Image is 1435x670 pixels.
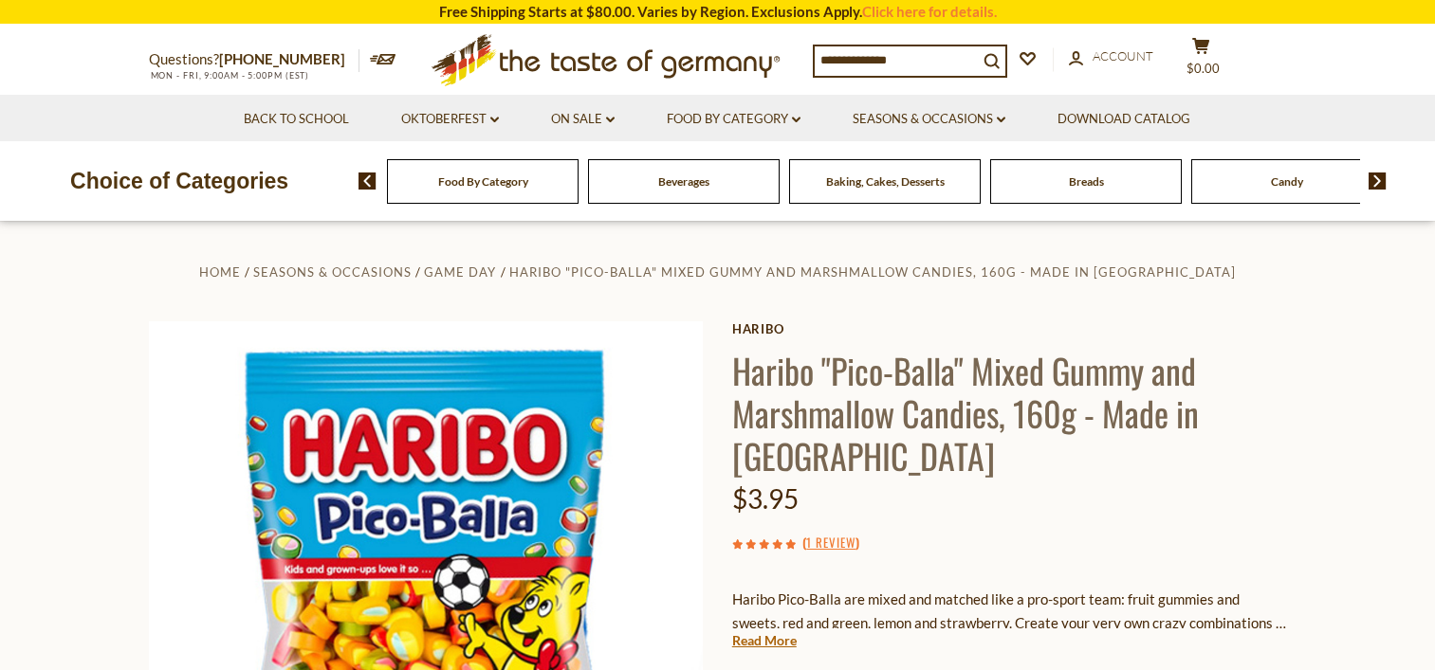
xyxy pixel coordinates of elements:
[732,588,1287,635] p: Haribo Pico-Balla are mixed and matched like a pro-sport team: fruit gummies and sweets, red and ...
[806,533,855,553] a: 1 Review
[802,533,859,552] span: ( )
[1271,174,1303,189] a: Candy
[424,264,496,280] a: Game Day
[219,50,345,67] a: [PHONE_NUMBER]
[732,321,1287,336] a: Haribo
[551,109,615,130] a: On Sale
[438,174,528,189] a: Food By Category
[853,109,1005,130] a: Seasons & Occasions
[509,264,1236,280] a: Haribo "Pico-Balla" Mixed Gummy and Marshmallow Candies, 160g - Made in [GEOGRAPHIC_DATA]
[862,3,997,20] a: Click here for details.
[244,109,349,130] a: Back to School
[732,349,1287,477] h1: Haribo "Pico-Balla" Mixed Gummy and Marshmallow Candies, 160g - Made in [GEOGRAPHIC_DATA]
[401,109,499,130] a: Oktoberfest
[253,264,412,280] a: Seasons & Occasions
[826,174,945,189] a: Baking, Cakes, Desserts
[1069,174,1104,189] a: Breads
[359,172,377,190] img: previous arrow
[667,109,800,130] a: Food By Category
[149,70,310,81] span: MON - FRI, 9:00AM - 5:00PM (EST)
[1369,172,1387,190] img: next arrow
[149,47,359,72] p: Questions?
[1093,48,1153,63] span: Account
[1173,37,1230,84] button: $0.00
[732,482,799,515] span: $3.95
[732,631,797,650] a: Read More
[1058,109,1190,130] a: Download Catalog
[199,264,241,280] a: Home
[658,174,709,189] a: Beverages
[1069,46,1153,67] a: Account
[1187,61,1220,76] span: $0.00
